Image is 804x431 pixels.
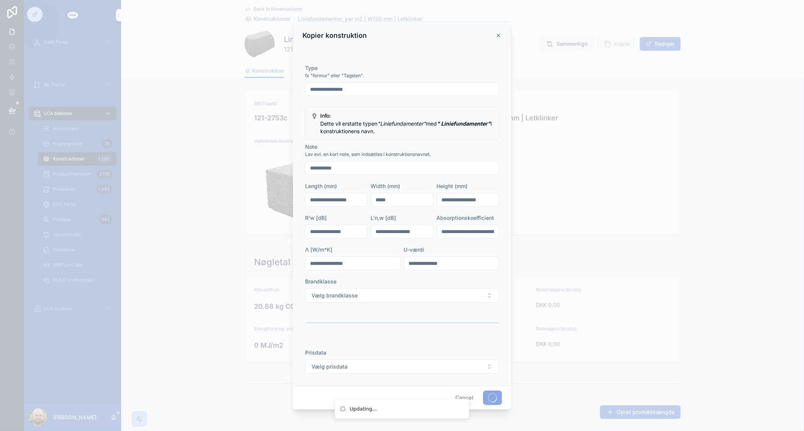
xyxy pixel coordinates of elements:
[437,120,491,127] em: " Liniefundamenter"
[320,120,492,134] span: Dette vil erstatte typen med i konstruktionens navn.
[305,288,499,303] button: Select Button
[305,349,326,356] span: Prisdata
[305,278,337,285] span: Brandklasse
[305,359,499,374] button: Select Button
[305,183,337,189] span: Length (mm)
[302,31,367,40] h3: Kopier konstruktion
[305,151,431,157] span: Lav evt. en kort note, som indsættes i konstruktionsnavnet.
[305,246,332,253] span: Λ [W/m*K]
[404,246,424,253] span: U-værdi
[436,183,467,189] span: Height (mm)
[436,215,494,221] span: Absorptionskoefficient
[377,120,426,127] em: "Liniefundamenter"
[371,215,396,221] span: L'n,w [dB]
[320,120,492,135] div: Dette vil erstatte typen *"Liniefundamenter"* med ***" Liniefundamenter"*** i konstruktionens navn.
[312,363,347,370] span: Vælg prisdata
[350,405,377,413] div: Updating...
[312,292,358,299] span: Vælg brandklasse
[371,183,400,189] span: Width (mm)
[305,143,317,150] span: Note
[320,113,492,118] h5: Info:
[305,73,364,79] span: fx "formur" eller "Tagsten".
[305,215,327,221] span: R'w [dB]
[305,65,318,71] span: Type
